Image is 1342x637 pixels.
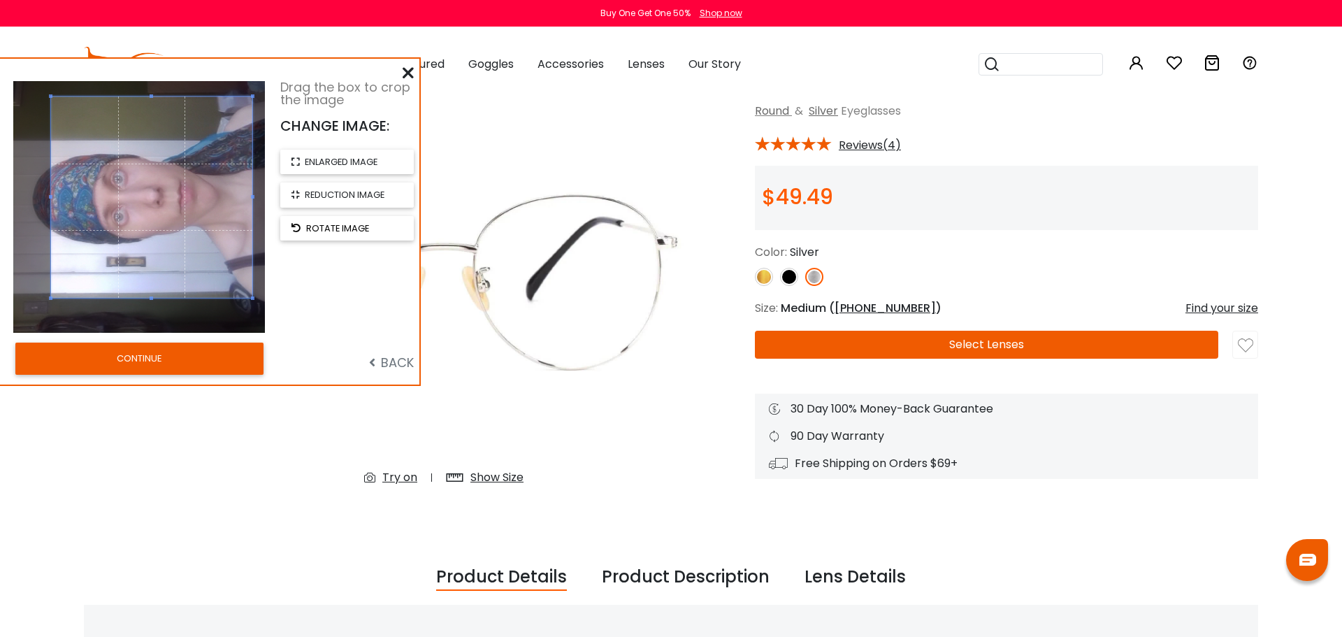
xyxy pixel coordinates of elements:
[310,56,370,72] span: Sunglasses
[600,7,691,20] div: Buy One Get One 50%
[306,222,369,235] span: rotate image
[762,182,833,212] span: $49.49
[839,139,901,152] span: Reviews(4)
[189,72,699,497] img: Mongolia Silver Titanium Eyeglasses , NosePads , Lightweight Frames from ABBE Glasses
[769,401,1244,417] div: 30 Day 100% Money-Back Guarantee
[755,331,1218,359] button: Select Lenses
[769,428,1244,445] div: 90 Day Warranty
[470,469,524,486] div: Show Size
[305,188,384,201] span: reduction image
[382,469,417,486] div: Try on
[700,7,742,20] div: Shop now
[781,300,941,316] span: Medium ( )
[792,103,806,119] span: &
[280,216,414,241] button: rotate image
[755,244,787,260] span: Color:
[602,564,770,591] div: Product Description
[280,182,414,207] button: reduction image
[809,103,838,119] a: Silver
[305,155,377,169] span: enlarged image
[280,117,414,134] div: CHANGE IMAGE:
[15,343,264,375] button: CONTINUE
[1185,300,1258,317] div: Find your size
[1299,554,1316,566] img: chat
[755,300,778,316] span: Size:
[835,300,936,316] span: [PHONE_NUMBER]
[537,56,604,72] span: Accessories
[628,56,665,72] span: Lenses
[769,455,1244,472] div: Free Shipping on Orders $69+
[226,56,287,72] span: Eyeglasses
[468,56,514,72] span: Goggles
[688,56,741,72] span: Our Story
[394,56,445,72] span: Featured
[369,354,414,371] span: BACK
[436,564,567,591] div: Product Details
[790,244,819,260] span: Silver
[755,103,789,119] a: Round
[84,47,199,82] img: abbeglasses.com
[805,564,906,591] div: Lens Details
[693,7,742,19] a: Shop now
[841,103,901,119] span: Eyeglasses
[1238,338,1253,353] img: like
[280,81,414,106] div: Drag the box to crop the image
[280,150,414,174] button: enlarged image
